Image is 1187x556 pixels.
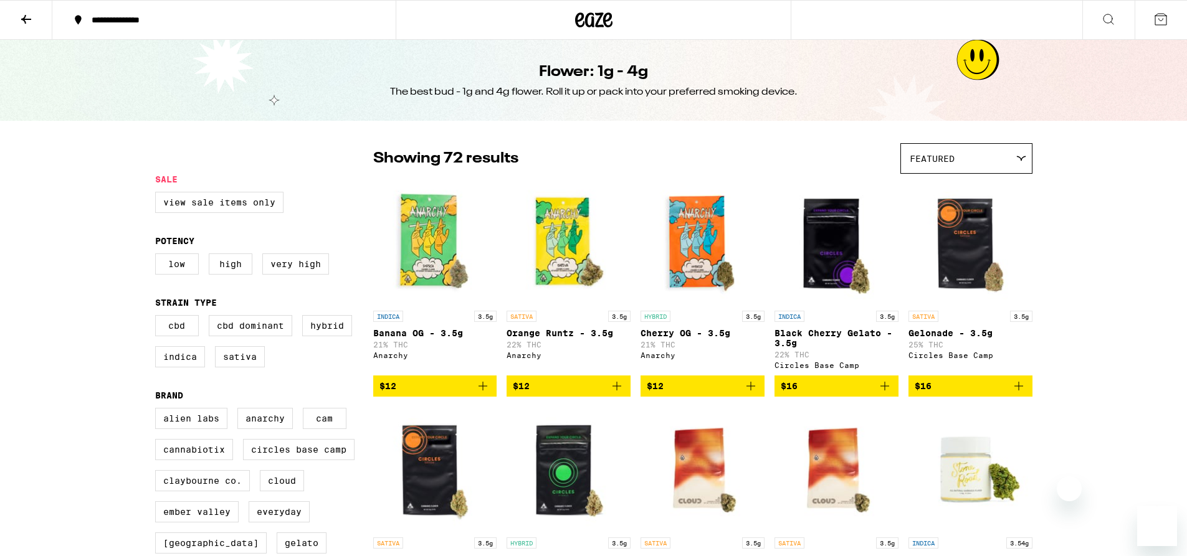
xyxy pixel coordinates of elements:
[908,351,1032,359] div: Circles Base Camp
[641,328,765,338] p: Cherry OG - 3.5g
[373,180,497,304] img: Anarchy - Banana OG - 3.5g
[155,236,194,246] legend: Potency
[908,180,1032,304] img: Circles Base Camp - Gelonade - 3.5g
[155,390,183,400] legend: Brand
[641,311,670,322] p: HYBRID
[1137,506,1177,546] iframe: Button to launch messaging window
[539,62,648,83] h1: Flower: 1g - 4g
[775,180,899,375] a: Open page for Black Cherry Gelato - 3.5g from Circles Base Camp
[775,180,899,304] img: Circles Base Camp - Black Cherry Gelato - 3.5g
[155,253,199,275] label: Low
[1057,476,1082,501] iframe: Close message
[775,328,899,348] p: Black Cherry Gelato - 3.5g
[507,351,631,359] div: Anarchy
[641,351,765,359] div: Anarchy
[507,537,536,549] p: HYBRID
[373,311,403,322] p: INDICA
[277,532,327,554] label: Gelato
[262,253,329,275] label: Very High
[775,311,804,322] p: INDICA
[379,381,396,391] span: $12
[209,253,252,275] label: High
[908,375,1032,397] button: Add to bag
[373,351,497,359] div: Anarchy
[373,375,497,397] button: Add to bag
[237,408,293,429] label: Anarchy
[876,311,899,322] p: 3.5g
[513,381,530,391] span: $12
[249,501,310,522] label: Everyday
[155,298,217,308] legend: Strain Type
[155,174,178,184] legend: Sale
[876,537,899,549] p: 3.5g
[507,180,631,304] img: Anarchy - Orange Runtz - 3.5g
[155,408,227,429] label: Alien Labs
[507,407,631,531] img: Circles Base Camp - Headband - 3.5g
[373,407,497,531] img: Circles Base Camp - Sunblessed Blue - 3.5g
[641,407,765,531] img: Cloud - Amnesia Lemon - 3.5g
[243,439,355,460] label: Circles Base Camp
[507,341,631,349] p: 22% THC
[742,537,765,549] p: 3.5g
[641,375,765,397] button: Add to bag
[781,381,798,391] span: $16
[155,501,239,522] label: Ember Valley
[641,180,765,375] a: Open page for Cherry OG - 3.5g from Anarchy
[155,346,205,367] label: Indica
[742,311,765,322] p: 3.5g
[155,439,233,460] label: Cannabiotix
[373,537,403,549] p: SATIVA
[908,180,1032,375] a: Open page for Gelonade - 3.5g from Circles Base Camp
[507,311,536,322] p: SATIVA
[373,341,497,349] p: 21% THC
[647,381,664,391] span: $12
[915,381,932,391] span: $16
[641,341,765,349] p: 21% THC
[908,537,938,549] p: INDICA
[775,537,804,549] p: SATIVA
[155,315,199,336] label: CBD
[908,311,938,322] p: SATIVA
[155,532,267,554] label: [GEOGRAPHIC_DATA]
[373,148,518,169] p: Showing 72 results
[507,180,631,375] a: Open page for Orange Runtz - 3.5g from Anarchy
[908,328,1032,338] p: Gelonade - 3.5g
[474,311,497,322] p: 3.5g
[373,180,497,375] a: Open page for Banana OG - 3.5g from Anarchy
[608,311,631,322] p: 3.5g
[775,351,899,359] p: 22% THC
[302,315,352,336] label: Hybrid
[373,328,497,338] p: Banana OG - 3.5g
[155,470,250,491] label: Claybourne Co.
[390,85,798,99] div: The best bud - 1g and 4g flower. Roll it up or pack into your preferred smoking device.
[507,328,631,338] p: Orange Runtz - 3.5g
[260,470,304,491] label: Cloud
[641,180,765,304] img: Anarchy - Cherry OG - 3.5g
[908,341,1032,349] p: 25% THC
[1006,537,1032,549] p: 3.54g
[507,375,631,397] button: Add to bag
[910,154,955,164] span: Featured
[608,537,631,549] p: 3.5g
[641,537,670,549] p: SATIVA
[303,408,346,429] label: CAM
[908,407,1032,531] img: Stone Road - Papaya Kush - 3.54g
[775,361,899,369] div: Circles Base Camp
[775,407,899,531] img: Cloud - Gelato 41 - 3.5g
[775,375,899,397] button: Add to bag
[474,537,497,549] p: 3.5g
[1010,311,1032,322] p: 3.5g
[215,346,265,367] label: Sativa
[209,315,292,336] label: CBD Dominant
[155,192,284,213] label: View Sale Items Only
